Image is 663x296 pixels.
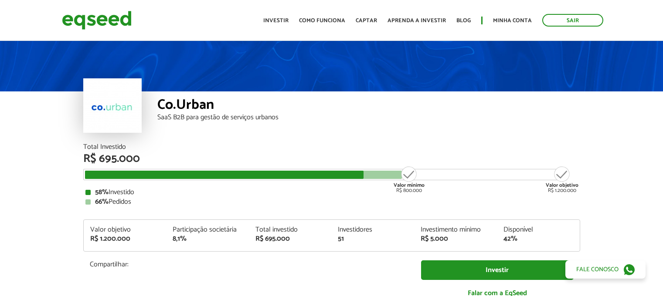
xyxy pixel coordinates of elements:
strong: Valor mínimo [394,181,425,189]
a: Fale conosco [565,260,646,279]
div: R$ 5.000 [421,235,490,242]
div: R$ 695.000 [83,153,580,165]
div: R$ 800.000 [393,165,425,193]
div: SaaS B2B para gestão de serviços urbanos [157,114,580,121]
div: Pedidos [85,198,578,205]
div: Total Investido [83,144,580,151]
a: Investir [421,260,574,280]
div: Co.Urban [157,98,580,114]
a: Minha conta [493,18,532,24]
a: Captar [356,18,377,24]
div: R$ 695.000 [255,235,325,242]
strong: 58% [95,186,109,198]
div: Disponível [503,226,573,233]
a: Sair [542,14,603,27]
div: Valor objetivo [90,226,160,233]
div: Participação societária [173,226,242,233]
div: R$ 1.200.000 [90,235,160,242]
div: 8,1% [173,235,242,242]
strong: Valor objetivo [546,181,578,189]
strong: 66% [95,196,109,208]
a: Investir [263,18,289,24]
div: Investidores [338,226,408,233]
a: Blog [456,18,471,24]
div: R$ 1.200.000 [546,165,578,193]
img: EqSeed [62,9,132,32]
a: Aprenda a investir [388,18,446,24]
div: Investimento mínimo [421,226,490,233]
div: Investido [85,189,578,196]
div: 51 [338,235,408,242]
div: Total investido [255,226,325,233]
a: Como funciona [299,18,345,24]
div: 42% [503,235,573,242]
p: Compartilhar: [90,260,408,269]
